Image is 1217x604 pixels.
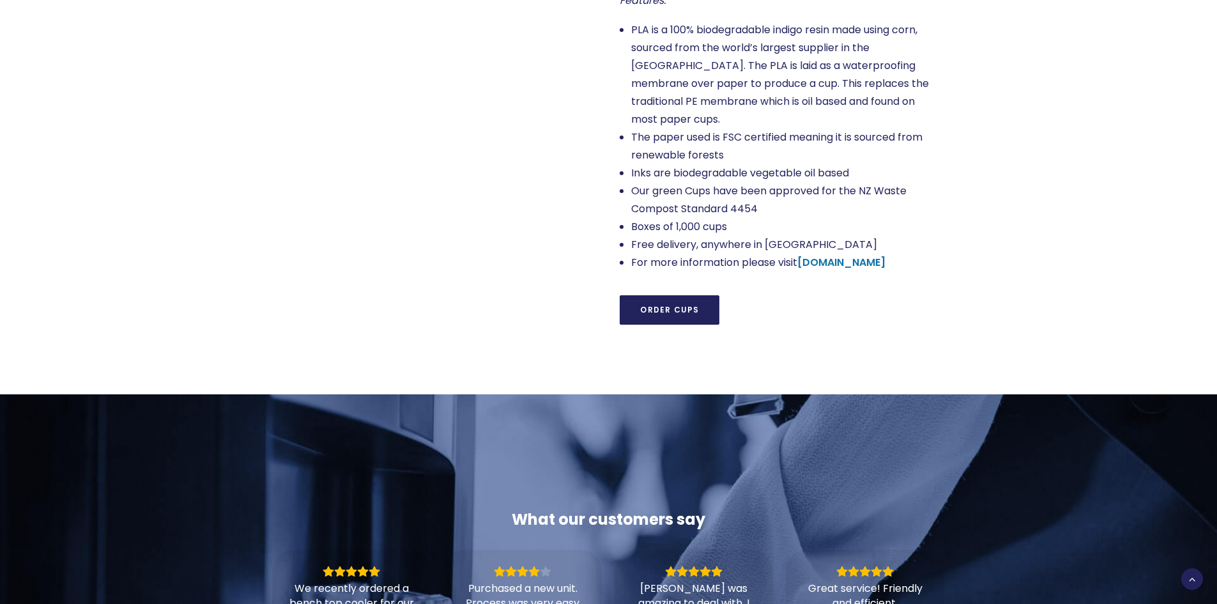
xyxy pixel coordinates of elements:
li: Boxes of 1,000 cups [631,218,929,236]
li: Our green Cups have been approved for the NZ Waste Compost Standard 4454 [631,182,929,218]
div: What our customers say [272,509,944,530]
div: Rating: 5.0 out of 5 [288,566,415,577]
a: [DOMAIN_NAME] [797,255,885,270]
iframe: Chatbot [1133,520,1199,586]
div: Rating: 5.0 out of 5 [631,566,757,577]
li: PLA is a 100% biodegradable indigo resin made using corn, sourced from the world’s largest suppli... [631,21,929,128]
div: Rating: 4.0 out of 5 [459,566,586,577]
li: Inks are biodegradable vegetable oil based [631,164,929,182]
li: The paper used is FSC certified meaning it is sourced from renewable forests [631,128,929,164]
a: Order Cups [620,295,719,325]
li: Free delivery, anywhere in [GEOGRAPHIC_DATA] [631,236,929,254]
li: For more information please visit [631,254,929,272]
div: Rating: 5.0 out of 5 [802,566,928,577]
